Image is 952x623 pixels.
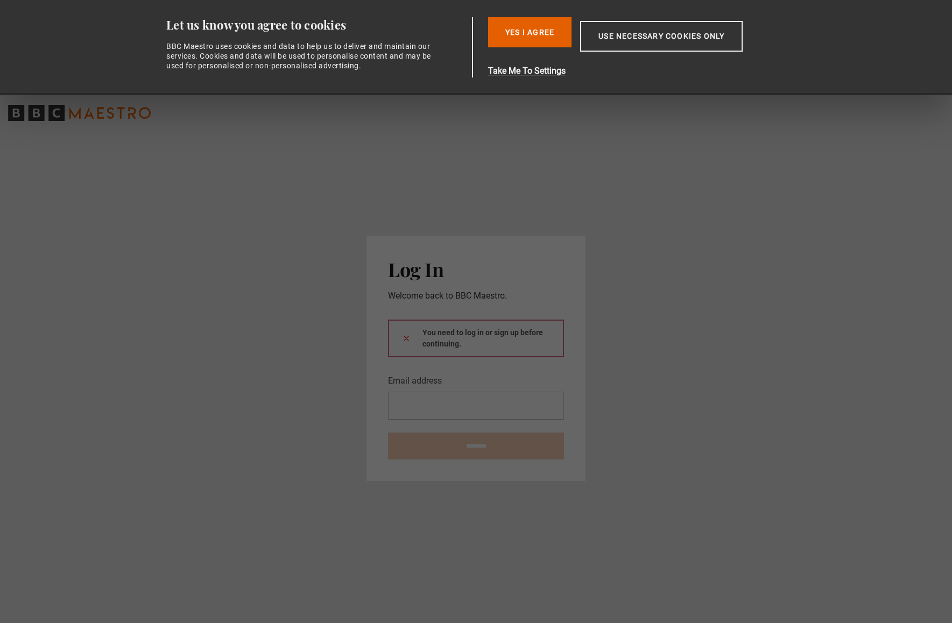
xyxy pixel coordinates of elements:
h2: Log In [388,258,564,280]
div: Let us know you agree to cookies [166,17,468,33]
button: Use necessary cookies only [580,21,743,52]
label: Email address [388,374,442,387]
button: Take Me To Settings [488,65,794,77]
svg: BBC Maestro [8,105,151,121]
p: Welcome back to BBC Maestro. [388,289,564,302]
div: BBC Maestro uses cookies and data to help us to deliver and maintain our services. Cookies and da... [166,41,438,71]
button: Yes I Agree [488,17,572,47]
div: You need to log in or sign up before continuing. [388,320,564,357]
